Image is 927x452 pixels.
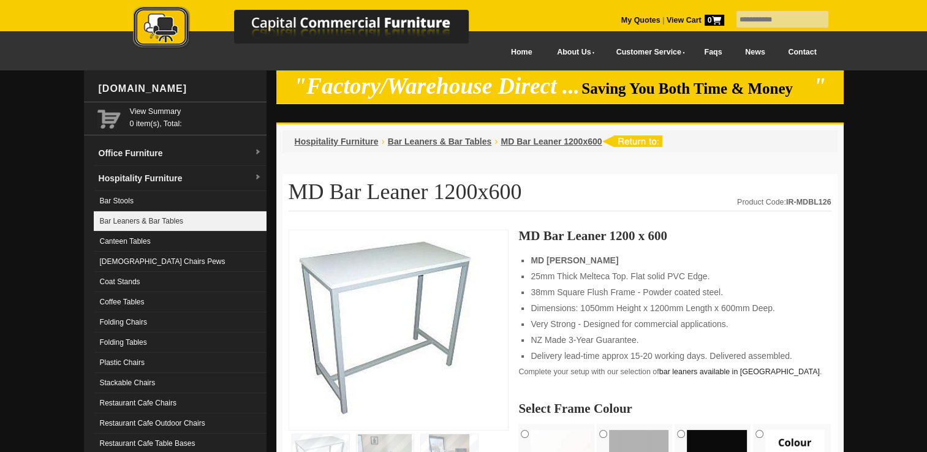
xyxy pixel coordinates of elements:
[733,39,776,66] a: News
[295,137,379,146] a: Hospitality Furniture
[531,286,819,298] li: 38mm Square Flush Frame - Powder coated steel.
[737,196,831,208] div: Product Code:
[664,16,724,24] a: View Cart0
[705,15,724,26] span: 0
[581,80,811,97] span: Saving You Both Time & Money
[94,393,267,413] a: Restaurant Cafe Chairs
[602,135,662,147] img: return to
[531,334,819,346] li: NZ Made 3-Year Guarantee.
[693,39,734,66] a: Faqs
[94,252,267,272] a: [DEMOGRAPHIC_DATA] Chairs Pews
[295,236,479,420] img: MD Bar Leaner 1200x600
[94,373,267,393] a: Stackable Chairs
[99,6,528,51] img: Capital Commercial Furniture Logo
[531,302,819,314] li: Dimensions: 1050mm Height x 1200mm Length x 600mm Deep.
[667,16,724,24] strong: View Cart
[494,135,498,148] li: ›
[786,198,831,206] strong: IR-MDBL126
[531,350,819,362] li: Delivery lead-time approx 15-20 working days. Delivered assembled.
[501,137,602,146] a: MD Bar Leaner 1200x600
[94,272,267,292] a: Coat Stands
[531,270,819,282] li: 25mm Thick Melteca Top. Flat solid PVC Edge.
[94,141,267,166] a: Office Furnituredropdown
[659,367,820,376] a: bar leaners available in [GEOGRAPHIC_DATA]
[381,135,384,148] li: ›
[602,39,692,66] a: Customer Service
[130,105,262,128] span: 0 item(s), Total:
[254,149,262,156] img: dropdown
[94,211,267,232] a: Bar Leaners & Bar Tables
[130,105,262,118] a: View Summary
[94,191,267,211] a: Bar Stools
[531,318,819,330] li: Very Strong - Designed for commercial applications.
[94,312,267,333] a: Folding Chairs
[813,73,826,99] em: "
[94,353,267,373] a: Plastic Chairs
[621,16,660,24] a: My Quotes
[518,402,831,415] h2: Select Frame Colour
[94,232,267,252] a: Canteen Tables
[776,39,828,66] a: Contact
[518,230,831,242] h3: MD Bar Leaner 1200 x 600
[94,292,267,312] a: Coffee Tables
[531,255,618,265] strong: MD [PERSON_NAME]
[94,70,267,107] div: [DOMAIN_NAME]
[388,137,491,146] a: Bar Leaners & Bar Tables
[99,6,528,55] a: Capital Commercial Furniture Logo
[518,366,831,378] p: Complete your setup with our selection of .
[293,73,580,99] em: "Factory/Warehouse Direct ...
[94,413,267,434] a: Restaurant Cafe Outdoor Chairs
[94,333,267,353] a: Folding Tables
[289,180,831,211] h1: MD Bar Leaner 1200x600
[543,39,602,66] a: About Us
[254,174,262,181] img: dropdown
[94,166,267,191] a: Hospitality Furnituredropdown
